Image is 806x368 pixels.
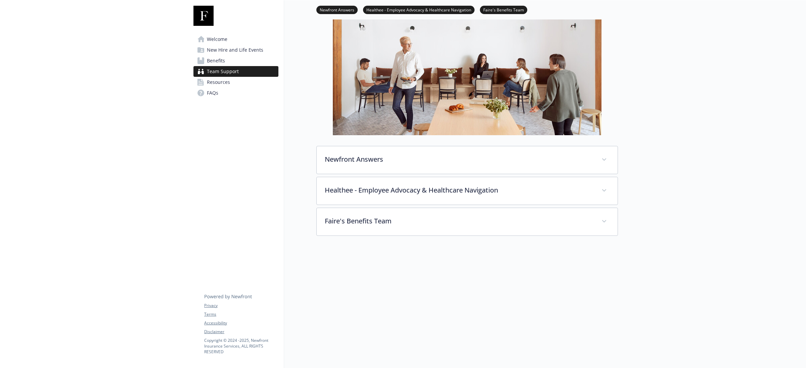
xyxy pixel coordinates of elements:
p: Healthee - Employee Advocacy & Healthcare Navigation [325,185,593,195]
a: Disclaimer [204,329,278,335]
p: Faire's Benefits Team [325,216,593,226]
span: New Hire and Life Events [207,45,263,55]
a: Team Support [193,66,278,77]
span: FAQs [207,88,218,98]
div: Newfront Answers [317,146,618,174]
a: Newfront Answers [316,6,358,13]
a: Healthee - Employee Advocacy & Healthcare Navigation [363,6,475,13]
a: Faire's Benefits Team [480,6,527,13]
a: FAQs [193,88,278,98]
span: Resources [207,77,230,88]
a: Accessibility [204,320,278,326]
a: Terms [204,311,278,317]
a: Benefits [193,55,278,66]
a: Privacy [204,303,278,309]
p: Copyright © 2024 - 2025 , Newfront Insurance Services, ALL RIGHTS RESERVED [204,337,278,355]
div: Faire's Benefits Team [317,208,618,235]
div: Healthee - Employee Advocacy & Healthcare Navigation [317,177,618,205]
p: Newfront Answers [325,154,593,164]
a: Resources [193,77,278,88]
span: Welcome [207,34,227,45]
a: New Hire and Life Events [193,45,278,55]
a: Welcome [193,34,278,45]
span: Team Support [207,66,239,77]
span: Benefits [207,55,225,66]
